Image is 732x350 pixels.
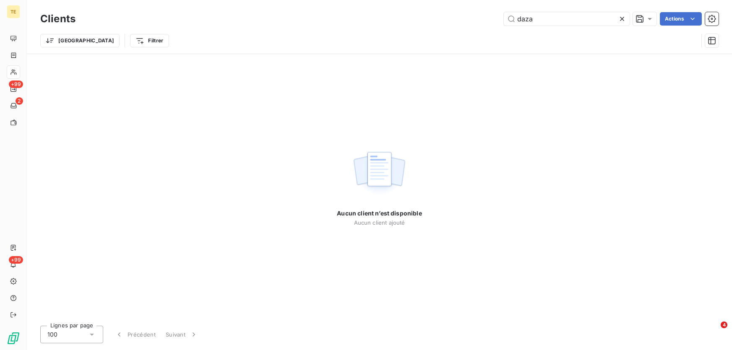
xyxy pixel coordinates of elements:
[337,209,422,218] span: Aucun client n’est disponible
[721,321,727,328] span: 4
[7,332,20,345] img: Logo LeanPay
[16,97,23,105] span: 2
[9,80,23,88] span: +99
[703,321,724,342] iframe: Intercom live chat
[161,326,203,343] button: Suivant
[47,330,57,339] span: 100
[504,12,630,26] input: Rechercher
[354,219,405,226] span: Aucun client ajouté
[40,11,76,26] h3: Clients
[352,147,406,199] img: empty state
[110,326,161,343] button: Précédent
[660,12,702,26] button: Actions
[130,34,169,47] button: Filtrer
[9,256,23,264] span: +99
[40,34,120,47] button: [GEOGRAPHIC_DATA]
[7,5,20,18] div: TE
